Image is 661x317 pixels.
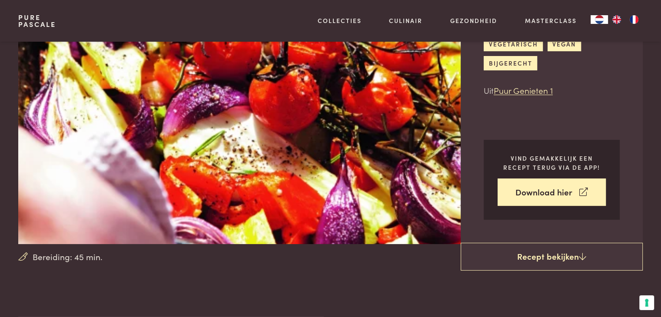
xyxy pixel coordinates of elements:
[608,15,643,24] ul: Language list
[484,84,620,97] p: Uit
[494,84,553,96] a: Puur Genieten 1
[33,251,103,263] span: Bereiding: 45 min.
[548,37,581,51] a: vegan
[591,15,643,24] aside: Language selected: Nederlands
[591,15,608,24] div: Language
[525,16,577,25] a: Masterclass
[389,16,422,25] a: Culinair
[608,15,625,24] a: EN
[484,56,537,70] a: bijgerecht
[591,15,608,24] a: NL
[484,37,543,51] a: vegetarisch
[498,154,606,172] p: Vind gemakkelijk een recept terug via de app!
[625,15,643,24] a: FR
[498,178,606,206] a: Download hier
[18,14,56,28] a: PurePascale
[461,243,643,271] a: Recept bekijken
[450,16,497,25] a: Gezondheid
[318,16,362,25] a: Collecties
[639,295,654,310] button: Uw voorkeuren voor toestemming voor trackingtechnologieën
